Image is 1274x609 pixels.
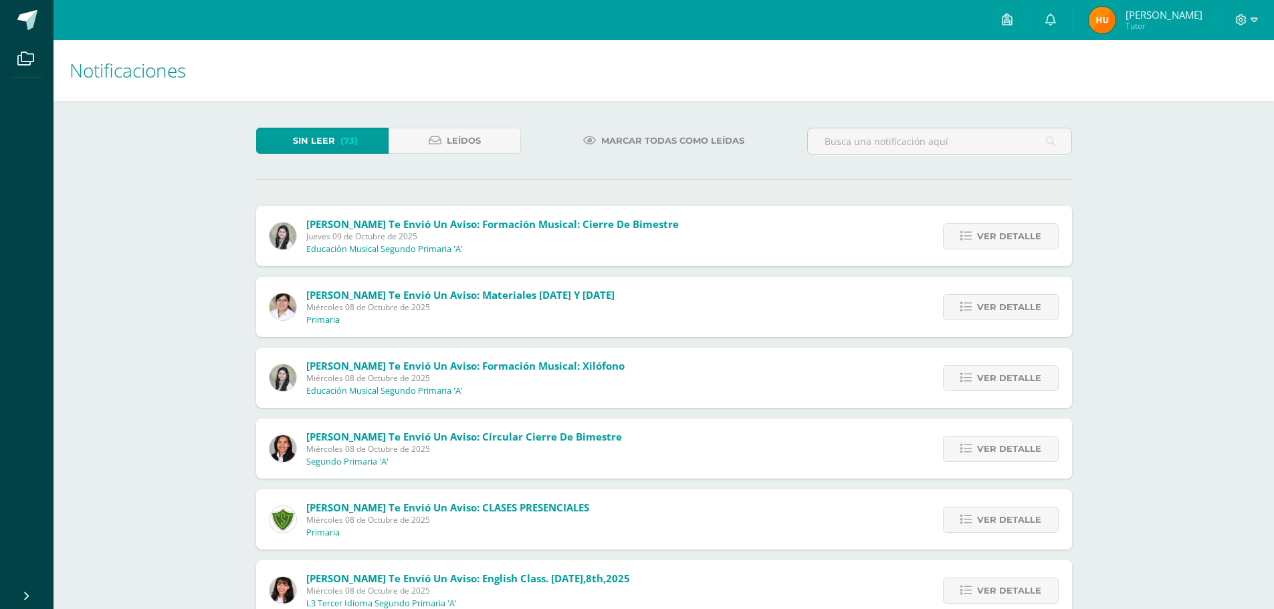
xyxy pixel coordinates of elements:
span: Ver detalle [977,578,1041,603]
span: [PERSON_NAME] te envió un aviso: English Class. [DATE],8th,2025 [306,572,630,585]
span: Miércoles 08 de Octubre de 2025 [306,301,615,313]
a: Marcar todas como leídas [566,128,761,154]
span: Ver detalle [977,437,1041,461]
span: [PERSON_NAME] te envió un aviso: Formación musical: Cierre de bimestre [306,217,679,231]
p: Primaria [306,527,340,538]
span: Miércoles 08 de Octubre de 2025 [306,585,630,596]
img: 4074e4aec8af62734b518a95961417a1.png [270,293,296,320]
img: 8b5040bb65d316a5c343dbe1cad1a520.png [270,577,296,604]
span: Tutor [1126,20,1202,31]
p: Educación Musical Segundo Primaria 'A' [306,386,463,396]
p: Segundo Primaria 'A' [306,457,389,467]
img: a06024179dba9039476aa43df9e4b8c8.png [270,435,296,462]
span: Sin leer [293,128,335,153]
span: Marcar todas como leídas [601,128,744,153]
span: (73) [340,128,358,153]
span: [PERSON_NAME] te envió un aviso: Materiales [DATE] y [DATE] [306,288,615,301]
span: Ver detalle [977,507,1041,532]
span: Ver detalle [977,224,1041,249]
span: Miércoles 08 de Octubre de 2025 [306,372,625,384]
span: Ver detalle [977,295,1041,320]
span: [PERSON_NAME] [1126,8,1202,21]
p: Educación Musical Segundo Primaria 'A' [306,244,463,255]
a: Leídos [389,128,521,154]
p: L3 Tercer Idioma Segundo Primaria 'A' [306,598,457,609]
span: Leídos [447,128,481,153]
span: [PERSON_NAME] te envió un aviso: Formación musical: Xilófono [306,359,625,372]
img: fcbf8fc66b0d3efcbd459519b49229c3.png [1089,7,1116,33]
span: [PERSON_NAME] te envió un aviso: Circular cierre de bimestre [306,430,622,443]
input: Busca una notificación aquí [808,128,1071,154]
p: Primaria [306,315,340,326]
img: c7e4502288b633c389763cda5c4117dc.png [270,506,296,533]
span: [PERSON_NAME] te envió un aviso: CLASES PRESENCIALES [306,501,589,514]
img: 1cdfcf77892e8c61eecfab2553fd9f33.png [270,364,296,391]
span: Miércoles 08 de Octubre de 2025 [306,443,622,455]
span: Notificaciones [70,57,186,83]
a: Sin leer(73) [256,128,389,154]
span: Ver detalle [977,366,1041,390]
img: 1cdfcf77892e8c61eecfab2553fd9f33.png [270,223,296,249]
span: Jueves 09 de Octubre de 2025 [306,231,679,242]
span: Miércoles 08 de Octubre de 2025 [306,514,589,525]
